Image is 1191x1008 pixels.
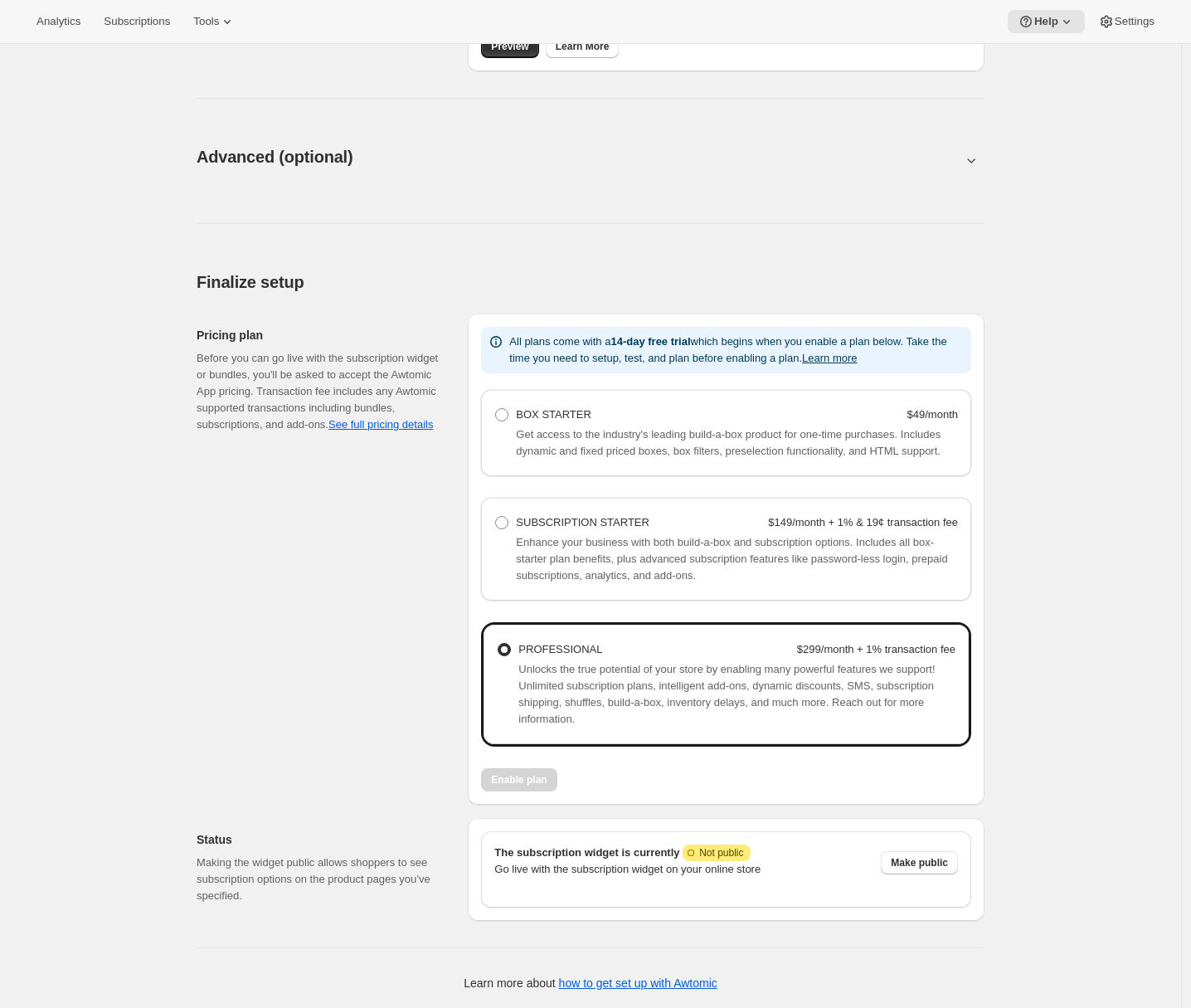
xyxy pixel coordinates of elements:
[516,536,947,582] span: Enhance your business with both build-a-box and subscription options. Includes all box-starter pl...
[802,352,857,364] button: Learn more
[699,846,743,859] span: Not public
[197,148,352,166] span: Advanced (optional)
[481,35,538,58] a: Preview
[1115,15,1155,28] span: Settings
[464,975,717,991] p: Learn more about
[197,350,441,433] div: Before you can go live with the subscription widget or bundles, you'll be asked to accept the Awt...
[556,40,610,53] span: Learn More
[1008,10,1085,33] button: Help
[1088,10,1164,33] button: Settings
[197,327,441,343] h2: Pricing plan
[494,846,750,859] span: The subscription widget is currently
[183,10,245,33] button: Tools
[518,643,602,655] span: PROFESSIONAL
[891,856,948,869] span: Make public
[104,15,170,28] span: Subscriptions
[518,663,935,725] span: Unlocks the true potential of your store by enabling many powerful features we support! Unlimited...
[491,40,528,53] span: Preview
[516,408,591,421] span: BOX STARTER
[197,855,441,904] p: Making the widget public allows shoppers to see subscription options on the product pages you’ve ...
[36,15,80,28] span: Analytics
[559,976,717,990] a: how to get set up with Awtomic
[907,408,958,421] strong: $49/month
[494,861,868,878] p: Go live with the subscription widget on your online store
[509,334,965,367] p: All plans come with a which begins when you enable a plan below. Take the time you need to setup,...
[197,273,304,291] span: Finalize setup
[27,10,90,33] button: Analytics
[516,516,649,528] span: SUBSCRIPTION STARTER
[546,35,620,58] a: Learn More
[768,516,958,528] strong: $149/month + 1% & 19¢ transaction fee
[797,643,955,655] strong: $299/month + 1% transaction fee
[516,428,941,457] span: Get access to the industry's leading build-a-box product for one-time purchases. Includes dynamic...
[1034,15,1058,28] span: Help
[193,15,219,28] span: Tools
[610,335,690,348] b: 14-day free trial
[94,10,180,33] button: Subscriptions
[197,831,441,848] h2: Status
[328,418,433,431] a: See full pricing details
